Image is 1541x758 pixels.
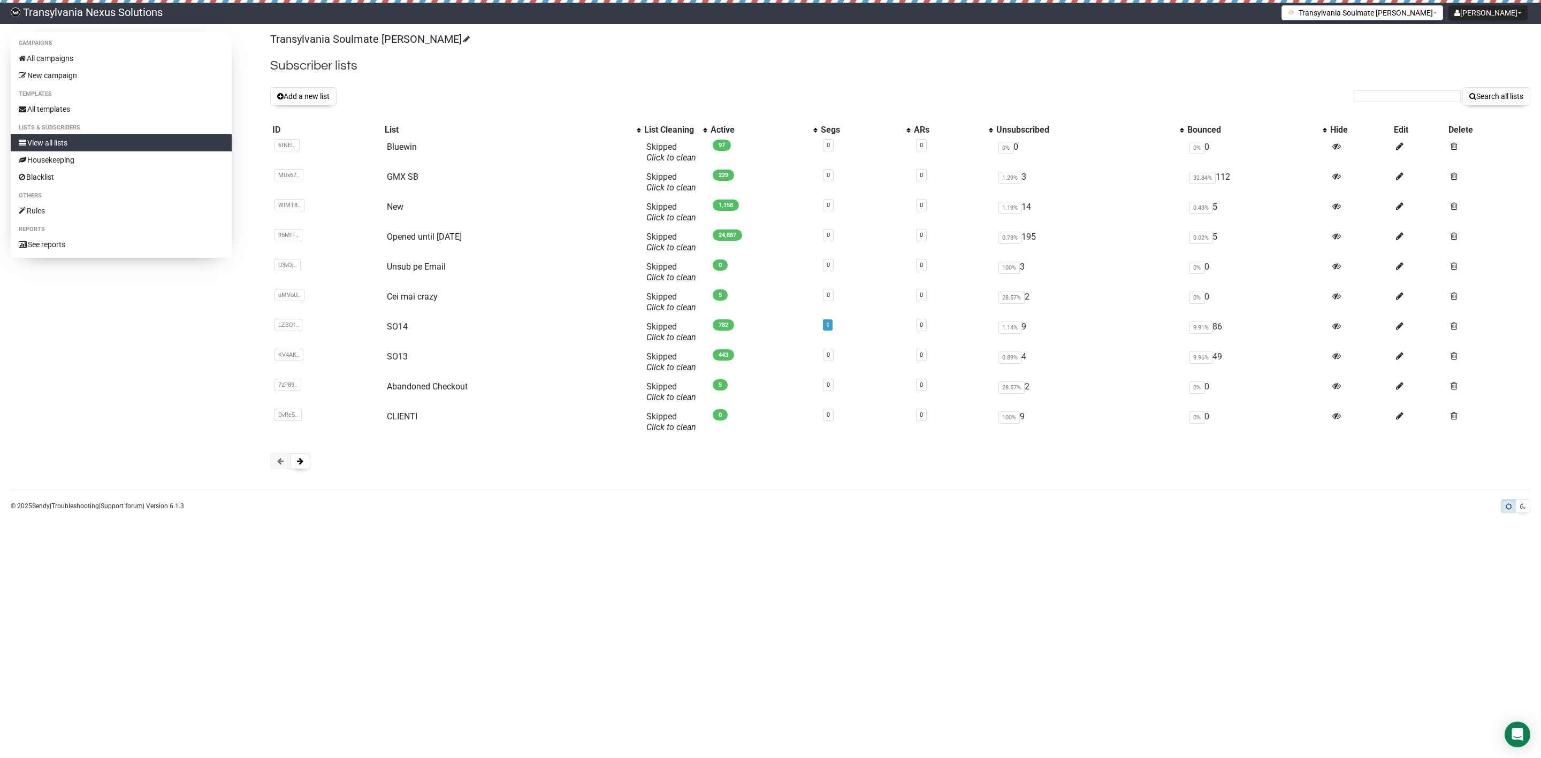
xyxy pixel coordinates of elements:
[994,287,1185,317] td: 2
[713,379,728,391] span: 5
[994,137,1185,167] td: 0
[11,202,232,219] a: Rules
[1185,167,1328,197] td: 112
[1185,407,1328,437] td: 0
[387,202,403,212] a: New
[713,409,728,420] span: 0
[826,321,829,328] a: 1
[646,292,696,312] span: Skipped
[387,262,446,272] a: Unsub pe Email
[994,167,1185,197] td: 3
[387,232,462,242] a: Opened until [DATE]
[646,321,696,342] span: Skipped
[998,381,1025,394] span: 28.57%
[998,411,1020,424] span: 100%
[920,321,923,328] a: 0
[1185,287,1328,317] td: 0
[11,37,232,50] li: Campaigns
[1189,232,1212,244] span: 0.02%
[11,134,232,151] a: View all lists
[646,142,696,163] span: Skipped
[646,272,696,282] a: Click to clean
[1394,125,1444,135] div: Edit
[387,172,418,182] a: GMX SB
[646,232,696,252] span: Skipped
[708,122,819,137] th: Active: No sort applied, activate to apply an ascending sort
[994,227,1185,257] td: 195
[998,202,1021,214] span: 1.19%
[1505,722,1530,747] div: Open Intercom Messenger
[642,122,708,137] th: List Cleaning: No sort applied, activate to apply an ascending sort
[920,202,923,209] a: 0
[274,169,303,181] span: MUx67..
[1189,172,1216,184] span: 32.84%
[994,347,1185,377] td: 4
[713,259,728,271] span: 0
[270,33,468,45] a: Transylvania Soulmate [PERSON_NAME]
[11,121,232,134] li: Lists & subscribers
[646,411,696,432] span: Skipped
[32,502,50,510] a: Sendy
[274,409,302,421] span: DvRe5..
[51,502,99,510] a: Troubleshooting
[827,142,830,149] a: 0
[646,332,696,342] a: Click to clean
[1189,202,1212,214] span: 0.43%
[827,292,830,298] a: 0
[270,56,1530,75] h2: Subscriber lists
[713,200,739,211] span: 1,158
[646,392,696,402] a: Click to clean
[1185,347,1328,377] td: 49
[1185,227,1328,257] td: 5
[827,381,830,388] a: 0
[1189,381,1204,394] span: 0%
[1189,142,1204,154] span: 0%
[274,319,302,331] span: LZBQf..
[920,381,923,388] a: 0
[101,502,143,510] a: Support forum
[1446,122,1530,137] th: Delete: No sort applied, sorting is disabled
[1448,125,1528,135] div: Delete
[1189,411,1204,424] span: 0%
[11,151,232,169] a: Housekeeping
[994,377,1185,407] td: 2
[274,199,304,211] span: WlMT8..
[1287,8,1296,17] img: 1.png
[274,379,301,391] span: 7zP89..
[11,101,232,118] a: All templates
[994,317,1185,347] td: 9
[713,229,742,241] span: 24,887
[11,88,232,101] li: Templates
[1185,377,1328,407] td: 0
[920,262,923,269] a: 0
[270,87,337,105] button: Add a new list
[646,422,696,432] a: Click to clean
[646,212,696,223] a: Click to clean
[387,351,408,362] a: SO13
[387,142,417,152] a: Bluewin
[998,142,1013,154] span: 0%
[827,232,830,239] a: 0
[274,349,303,361] span: KV4AK..
[998,232,1021,244] span: 0.78%
[1187,125,1317,135] div: Bounced
[1328,122,1392,137] th: Hide: No sort applied, sorting is disabled
[274,229,302,241] span: 95MfT..
[996,125,1174,135] div: Unsubscribed
[713,319,734,331] span: 782
[11,189,232,202] li: Others
[11,500,184,512] p: © 2025 | | | Version 6.1.3
[1392,122,1446,137] th: Edit: No sort applied, sorting is disabled
[644,125,698,135] div: List Cleaning
[1448,5,1528,20] button: [PERSON_NAME]
[713,140,731,151] span: 97
[821,125,901,135] div: Segs
[713,289,728,301] span: 5
[387,381,468,392] a: Abandoned Checkout
[387,292,438,302] a: Cei mai crazy
[827,262,830,269] a: 0
[646,172,696,193] span: Skipped
[646,262,696,282] span: Skipped
[272,125,380,135] div: ID
[11,7,20,17] img: 586cc6b7d8bc403f0c61b981d947c989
